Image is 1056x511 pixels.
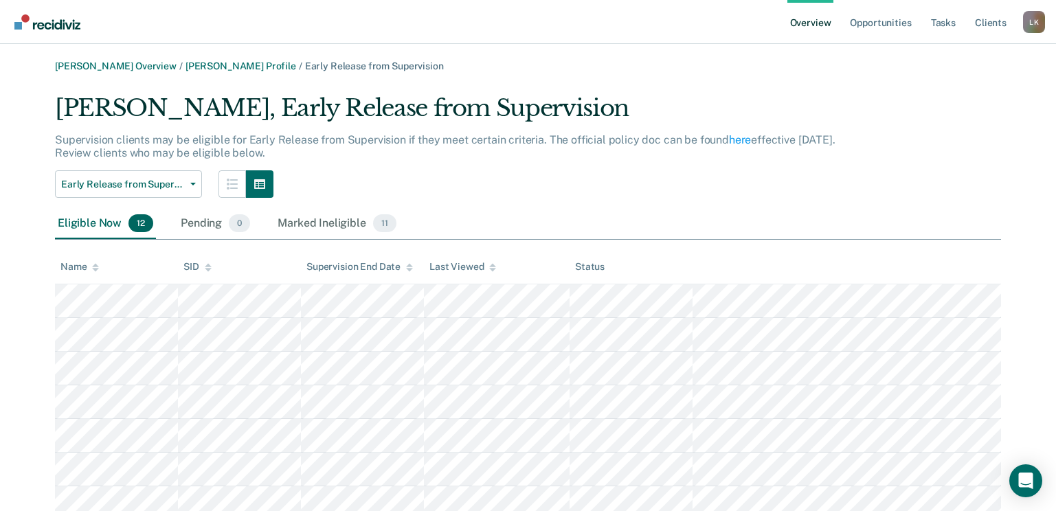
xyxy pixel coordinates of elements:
div: Name [60,261,99,273]
span: 12 [128,214,153,232]
a: [PERSON_NAME] Profile [186,60,296,71]
div: SID [183,261,212,273]
div: Open Intercom Messenger [1009,464,1042,497]
span: 0 [229,214,250,232]
div: Marked Ineligible11 [275,209,398,239]
div: L K [1023,11,1045,33]
p: Supervision clients may be eligible for Early Release from Supervision if they meet certain crite... [55,133,835,159]
button: Early Release from Supervision [55,170,202,198]
div: [PERSON_NAME], Early Release from Supervision [55,94,847,133]
span: / [177,60,186,71]
button: Profile dropdown button [1023,11,1045,33]
span: Early Release from Supervision [305,60,444,71]
div: Status [575,261,605,273]
img: Recidiviz [14,14,80,30]
a: [PERSON_NAME] Overview [55,60,177,71]
div: Pending0 [178,209,253,239]
span: Early Release from Supervision [61,179,185,190]
span: / [296,60,305,71]
div: Eligible Now12 [55,209,156,239]
div: Supervision End Date [306,261,413,273]
a: here [729,133,751,146]
div: Last Viewed [429,261,496,273]
span: 11 [373,214,396,232]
